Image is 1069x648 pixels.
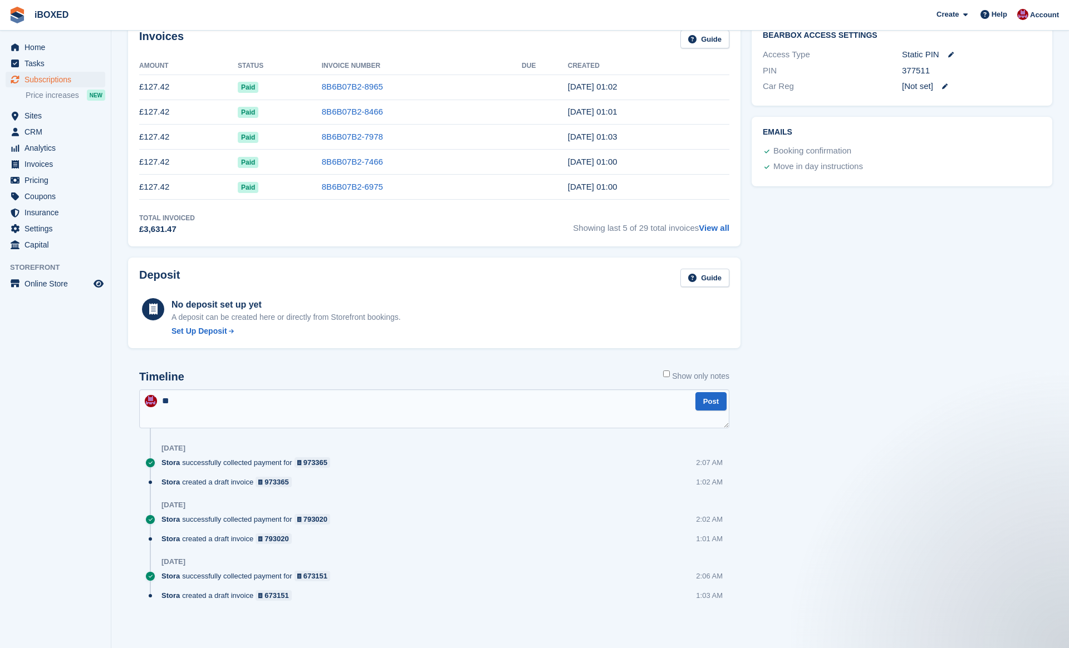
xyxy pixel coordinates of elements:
span: Invoices [24,156,91,172]
a: Set Up Deposit [171,325,401,337]
a: View all [699,223,729,233]
span: Pricing [24,172,91,188]
td: £127.42 [139,150,238,175]
h2: Invoices [139,30,184,48]
span: Paid [238,182,258,193]
div: 973365 [264,477,288,487]
div: Set Up Deposit [171,325,227,337]
a: menu [6,221,105,236]
span: Subscriptions [24,72,91,87]
div: 377511 [902,65,1041,77]
span: Paid [238,157,258,168]
th: Status [238,57,322,75]
th: Created [568,57,729,75]
time: 2025-08-02 00:03:00 UTC [568,132,617,141]
div: created a draft invoice [161,590,297,601]
button: Post [695,392,727,410]
div: [DATE] [161,501,185,510]
span: Stora [161,457,180,468]
a: Preview store [92,277,105,290]
h2: Emails [763,128,1041,137]
div: [Not set] [902,80,1041,93]
div: 793020 [264,533,288,544]
a: 973365 [256,477,292,487]
a: 793020 [295,514,331,525]
div: [DATE] [161,444,185,453]
div: Car Reg [763,80,902,93]
span: Account [1030,9,1059,21]
div: 673151 [303,571,327,581]
span: Stora [161,477,180,487]
th: Amount [139,57,238,75]
div: Booking confirmation [773,145,851,158]
img: Amanda Forder [145,395,157,407]
th: Due [522,57,568,75]
span: Paid [238,82,258,93]
img: stora-icon-8386f47178a22dfd0bd8f6a31ec36ba5ce8667c1dd55bd0f319d3a0aa187defe.svg [9,7,26,23]
label: Show only notes [663,370,729,382]
a: menu [6,189,105,204]
span: Create [936,9,959,20]
a: menu [6,140,105,156]
div: [DATE] [161,557,185,566]
time: 2025-09-02 00:01:09 UTC [568,107,617,116]
a: menu [6,172,105,188]
a: 8B6B07B2-7978 [322,132,383,141]
div: 1:01 AM [696,533,723,544]
a: menu [6,237,105,253]
div: created a draft invoice [161,477,297,487]
td: £127.42 [139,125,238,150]
a: Guide [680,269,729,287]
a: iBOXED [30,6,73,24]
div: PIN [763,65,902,77]
a: menu [6,39,105,55]
a: 793020 [256,533,292,544]
span: Paid [238,132,258,143]
span: Home [24,39,91,55]
span: Settings [24,221,91,236]
td: £127.42 [139,100,238,125]
span: Coupons [24,189,91,204]
span: Stora [161,571,180,581]
a: menu [6,56,105,71]
a: menu [6,124,105,140]
time: 2025-06-02 00:00:13 UTC [568,182,617,191]
a: Price increases NEW [26,89,105,101]
div: 973365 [303,457,327,468]
img: Amanda Forder [1017,9,1028,20]
div: 1:02 AM [696,477,723,487]
time: 2025-10-02 00:02:54 UTC [568,82,617,91]
span: Insurance [24,205,91,220]
a: 673151 [295,571,331,581]
div: Access Type [763,48,902,61]
a: 973365 [295,457,331,468]
a: 8B6B07B2-7466 [322,157,383,166]
div: 2:06 AM [696,571,723,581]
time: 2025-07-02 00:00:43 UTC [568,157,617,166]
td: £127.42 [139,175,238,200]
a: 8B6B07B2-8466 [322,107,383,116]
div: successfully collected payment for [161,571,336,581]
a: 673151 [256,590,292,601]
div: 2:07 AM [696,457,723,468]
span: Tasks [24,56,91,71]
h2: Deposit [139,269,180,287]
div: Static PIN [902,48,1041,61]
div: created a draft invoice [161,533,297,544]
span: Storefront [10,262,111,273]
span: Stora [161,533,180,544]
th: Invoice Number [322,57,522,75]
div: No deposit set up yet [171,298,401,311]
span: Capital [24,237,91,253]
span: CRM [24,124,91,140]
a: menu [6,276,105,291]
a: menu [6,205,105,220]
div: Move in day instructions [773,160,863,174]
div: 673151 [264,590,288,601]
a: menu [6,72,105,87]
a: menu [6,108,105,123]
h2: Timeline [139,370,184,383]
span: Paid [238,107,258,118]
div: Total Invoiced [139,213,195,223]
div: 793020 [303,514,327,525]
